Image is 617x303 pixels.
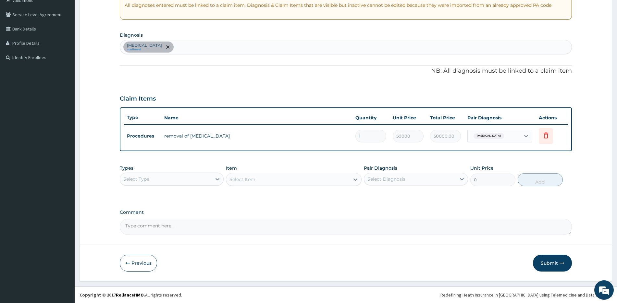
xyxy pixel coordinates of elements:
[3,177,124,200] textarea: Type your message and hit 'Enter'
[34,36,109,45] div: Chat with us now
[518,173,563,186] button: Add
[120,210,572,215] label: Comment
[120,255,157,272] button: Previous
[226,165,237,171] label: Item
[161,111,352,124] th: Name
[120,95,156,103] h3: Claim Items
[352,111,389,124] th: Quantity
[536,111,568,124] th: Actions
[470,165,494,171] label: Unit Price
[367,176,405,182] div: Select Diagnosis
[474,133,504,139] span: [MEDICAL_DATA]
[38,82,90,147] span: We're online!
[127,43,162,48] p: [MEDICAL_DATA]
[533,255,572,272] button: Submit
[161,129,352,142] td: removal of [MEDICAL_DATA]
[389,111,427,124] th: Unit Price
[124,112,161,124] th: Type
[427,111,464,124] th: Total Price
[120,67,572,75] p: NB: All diagnosis must be linked to a claim item
[120,32,143,38] label: Diagnosis
[165,44,171,50] span: remove selection option
[116,292,144,298] a: RelianceHMO
[120,165,133,171] label: Types
[125,2,567,8] p: All diagnoses entered must be linked to a claim item. Diagnosis & Claim Items that are visible bu...
[12,32,26,49] img: d_794563401_company_1708531726252_794563401
[440,292,612,298] div: Redefining Heath Insurance in [GEOGRAPHIC_DATA] using Telemedicine and Data Science!
[80,292,145,298] strong: Copyright © 2017 .
[123,176,149,182] div: Select Type
[106,3,122,19] div: Minimize live chat window
[464,111,536,124] th: Pair Diagnosis
[364,165,397,171] label: Pair Diagnosis
[127,48,162,51] small: confirmed
[75,286,617,303] footer: All rights reserved.
[124,130,161,142] td: Procedures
